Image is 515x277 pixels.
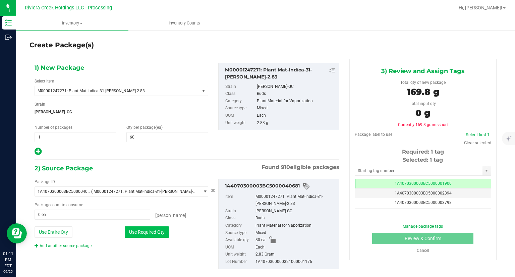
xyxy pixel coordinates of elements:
[417,248,429,253] a: Cancel
[255,251,336,258] div: 2.83 Gram
[3,251,13,269] p: 01:11 PM EDT
[439,122,448,127] span: short
[209,186,217,196] button: Cancel button
[225,208,254,215] label: Strain
[225,112,255,119] label: UOM
[255,208,336,215] div: [PERSON_NAME]-GC
[35,203,83,207] span: Package to consume
[225,193,254,208] label: Item
[415,108,430,118] span: 0 g
[400,80,446,85] span: Total qty of new package
[407,87,439,97] span: 169.8 g
[128,16,241,30] a: Inventory Counts
[156,125,163,130] span: (ea)
[35,107,208,117] span: [PERSON_NAME]-GC
[225,182,336,190] div: 1A4070300003BC5000040681
[91,189,196,194] span: ( M00001247271: Plant Mat-Indica-31-[PERSON_NAME]-2.83 )
[225,222,254,229] label: Category
[225,251,254,258] label: Unit weight
[381,66,465,76] span: 3) Review and Assign Tags
[225,119,255,127] label: Unit weight
[3,269,13,274] p: 09/25
[255,258,336,266] div: 1A4070300000321000001176
[225,258,254,266] label: Lot Number
[355,166,482,175] input: Starting tag number
[464,140,491,145] a: Clear selected
[35,101,45,107] label: Strain
[255,236,266,244] span: 80 ea
[127,132,208,142] input: 60
[160,20,209,26] span: Inventory Counts
[355,132,392,137] span: Package label to use
[35,226,72,238] button: Use Entire Qty
[16,20,128,26] span: Inventory
[395,181,452,186] span: 1A4070300003BC5000001900
[225,105,255,112] label: Source type
[225,98,255,105] label: Category
[257,83,336,91] div: [PERSON_NAME]-GC
[16,16,128,30] a: Inventory
[35,63,84,73] span: 1) New Package
[35,125,72,130] span: Number of packages
[5,19,12,26] inline-svg: Inventory
[403,157,443,163] span: Selected: 1 tag
[410,101,436,106] span: Total input qty
[402,149,444,155] span: Required: 1 tag
[25,5,112,11] span: Riviera Creek Holdings LLC - Processing
[35,132,116,142] input: 1
[225,90,255,98] label: Class
[35,179,55,184] span: Package ID
[50,203,61,207] span: count
[126,125,163,130] span: Qty per package
[225,83,255,91] label: Strain
[257,90,336,98] div: Buds
[281,164,290,170] span: 910
[395,191,452,196] span: 1A4070300003BC5000002394
[257,105,336,112] div: Mixed
[38,89,190,93] span: M00001247271: Plant Mat-Indica-31-[PERSON_NAME]-2.83
[395,200,452,205] span: 1A4070300003BC5000003798
[125,226,169,238] button: Use Required Qty
[403,224,443,229] a: Manage package tags
[257,98,336,105] div: Plant Material for Vaporization
[199,86,208,96] span: select
[38,189,91,194] span: 1A4070300003BC5000040681
[225,236,254,244] label: Available qty
[35,78,54,84] label: Select Item
[7,223,27,243] iframe: Resource center
[155,213,186,218] span: [PERSON_NAME]
[372,233,473,244] button: Review & Confirm
[225,215,254,222] label: Class
[398,122,448,127] span: Currently 169.8 grams
[225,229,254,237] label: Source type
[257,119,336,127] div: 2.83 g
[255,193,336,208] div: M00001247271: Plant Mat-Indica-31-[PERSON_NAME]-2.83
[262,163,339,171] span: Found eligible packages
[5,34,12,41] inline-svg: Outbound
[255,229,336,237] div: Mixed
[255,244,336,251] div: Each
[35,243,92,248] a: Add another source package
[257,112,336,119] div: Each
[255,215,336,222] div: Buds
[459,5,502,10] span: Hi, [PERSON_NAME]!
[225,244,254,251] label: UOM
[466,132,490,137] a: Select first 1
[30,40,94,50] h4: Create Package(s)
[35,210,150,219] input: 0 ea
[35,163,93,173] span: 2) Source Package
[255,222,336,229] div: Plant Material for Vaporization
[35,151,42,155] span: Add new output
[199,187,208,196] span: select
[225,66,336,80] div: M00001247271: Plant Mat-Indica-31-Stambaugh GC-2.83
[482,166,491,175] span: select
